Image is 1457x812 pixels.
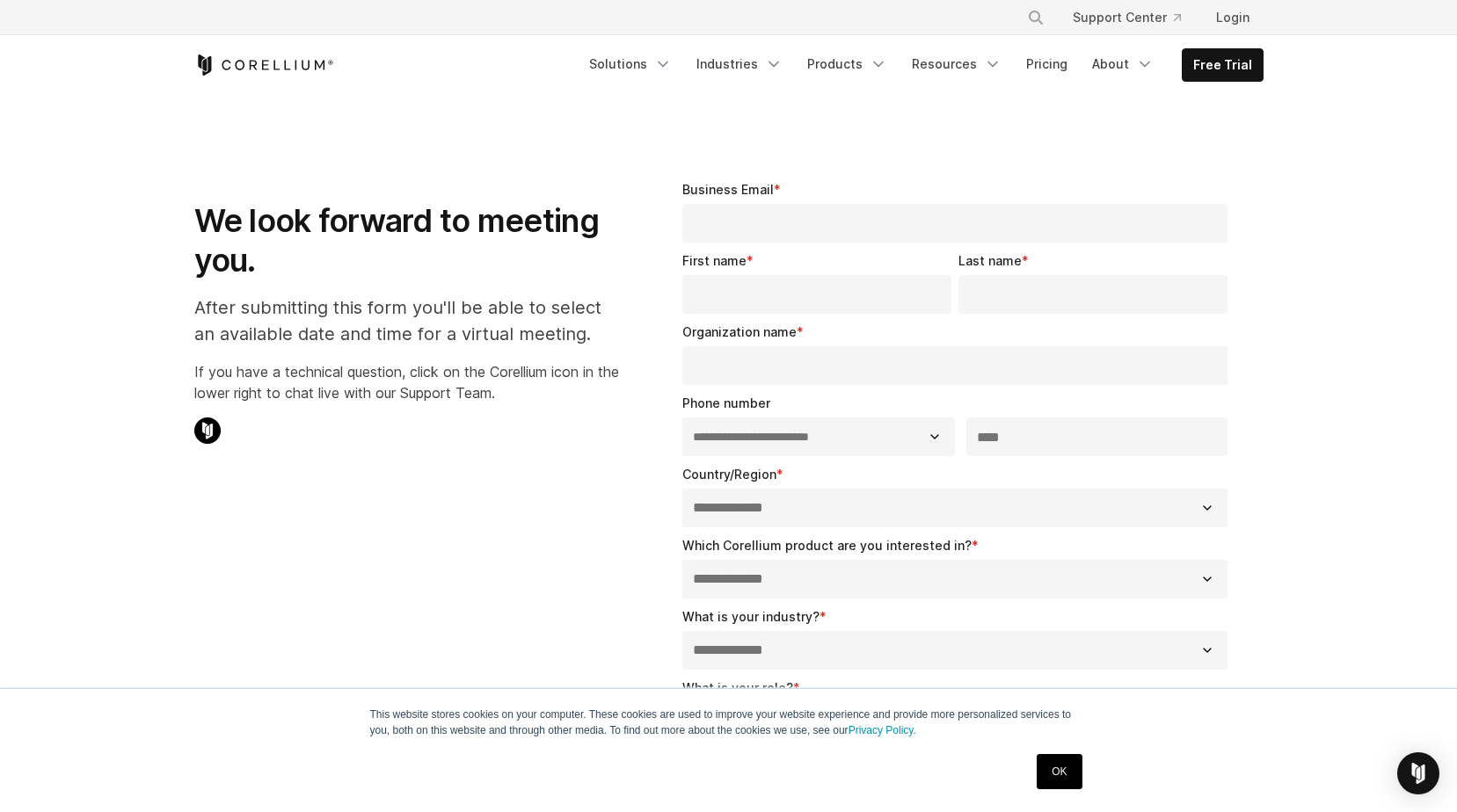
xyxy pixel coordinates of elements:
[579,48,1264,82] div: Navigation Menu
[682,395,770,410] span: Phone number
[682,680,793,695] span: What is your role?
[682,253,747,268] span: First name
[901,48,1012,80] a: Resources
[1202,2,1264,33] a: Login
[1037,754,1082,789] a: OK
[194,294,619,347] p: After submitting this form you'll be able to select an available date and time for a virtual meet...
[194,361,619,403] p: If you have a technical question, click on the Corellium icon in the lower right to chat live wit...
[797,48,898,80] a: Products
[682,538,972,553] span: Which Corellium product are you interested in?
[194,54,334,76] a: Corellium Home
[579,48,682,80] a: Solutions
[682,609,820,624] span: What is your industry?
[686,48,793,80] a: Industries
[1016,48,1078,80] a: Pricing
[194,417,221,444] img: Corellium Chat Icon
[1059,2,1195,33] a: Support Center
[1183,49,1263,81] a: Free Trial
[958,253,1022,268] span: Last name
[682,467,776,482] span: Country/Region
[1082,48,1164,80] a: About
[682,324,797,339] span: Organization name
[849,724,916,736] a: Privacy Policy.
[1020,2,1052,33] button: Search
[194,201,619,280] h1: We look forward to meeting you.
[370,707,1088,738] p: This website stores cookies on your computer. These cookies are used to improve your website expe...
[1006,2,1264,33] div: Navigation Menu
[682,182,774,197] span: Business Email
[1397,752,1439,794] div: Open Intercom Messenger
